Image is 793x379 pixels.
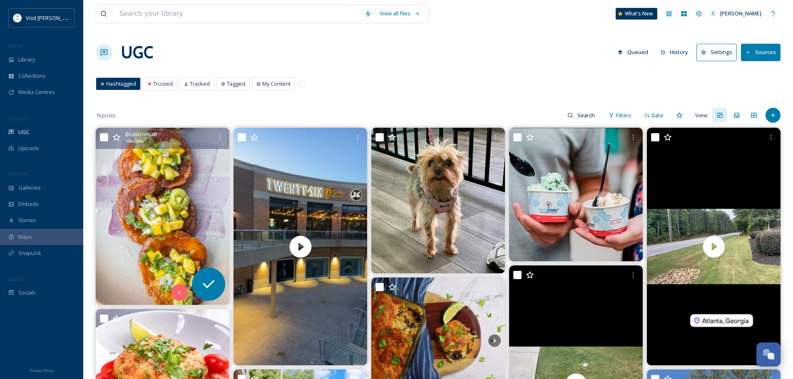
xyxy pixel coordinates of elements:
a: What's New [616,8,657,20]
span: Collections [18,72,46,80]
span: Library [18,56,35,64]
a: UGC [121,40,153,65]
span: Privacy Policy [30,368,54,373]
span: MEDIA [8,43,23,49]
span: Filters [616,111,631,119]
span: COLLECT [8,115,26,121]
span: Socials [18,289,36,297]
button: Queued [614,44,652,60]
span: Date [651,111,664,119]
span: 1440 x 1908 [125,139,144,144]
img: download%20%281%29.png [13,14,22,22]
span: Galleries [18,184,41,192]
a: View all files [375,5,424,22]
span: WIDGETS [8,171,27,177]
span: Tagged [227,80,245,88]
a: [PERSON_NAME] [706,5,766,22]
img: thumbnail [234,128,367,365]
img: Science, but make it tasty! Make your next sweet treat run to subzeroicecream, where liquid nitro... [509,128,643,261]
button: History [656,44,693,60]
img: 🚨🚨 New townie alert!!! 🚨🚨 Everyone welcome sweet Brownie to the pack! 🥰 _____________ #houndstown... [371,128,505,273]
span: @ casicieloatl [125,130,157,138]
span: Stories [18,216,36,224]
span: SnapLink [18,249,41,257]
video: #georgia #sandysprings [234,128,367,365]
button: Settings [696,44,737,61]
img: thumbnail [647,128,781,365]
span: View: [695,111,708,119]
img: Pretty soon this will be you on a Monday 🔥 Mark your calendars as we get ready to open for lunch ... [96,128,229,305]
span: [PERSON_NAME] [720,10,761,17]
a: Queued [614,44,656,60]
span: SOCIALS [8,276,25,282]
span: UGC [18,128,30,136]
span: Trusted [153,80,173,88]
button: Open Chat [756,342,781,367]
a: History [656,44,697,60]
span: My Content [262,80,291,88]
a: Privacy Policy [30,365,54,375]
span: Tracked [190,80,210,88]
span: 1k posts [96,111,116,119]
input: Search your library [115,5,360,23]
input: Search [573,107,600,124]
span: Uploads [18,144,39,152]
span: Visit [PERSON_NAME][GEOGRAPHIC_DATA] [26,14,132,22]
video: #krogstreetmarket #poncecitymarket #citywineryatlanta #chattahoocheefoodworks #thebatteryatlanta ... [647,128,781,365]
span: Hashtagged [106,80,136,88]
button: Sources [741,44,781,61]
span: Media Centres [18,88,55,96]
span: Maps [18,233,32,241]
a: Settings [696,44,741,61]
span: Embeds [18,200,39,208]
